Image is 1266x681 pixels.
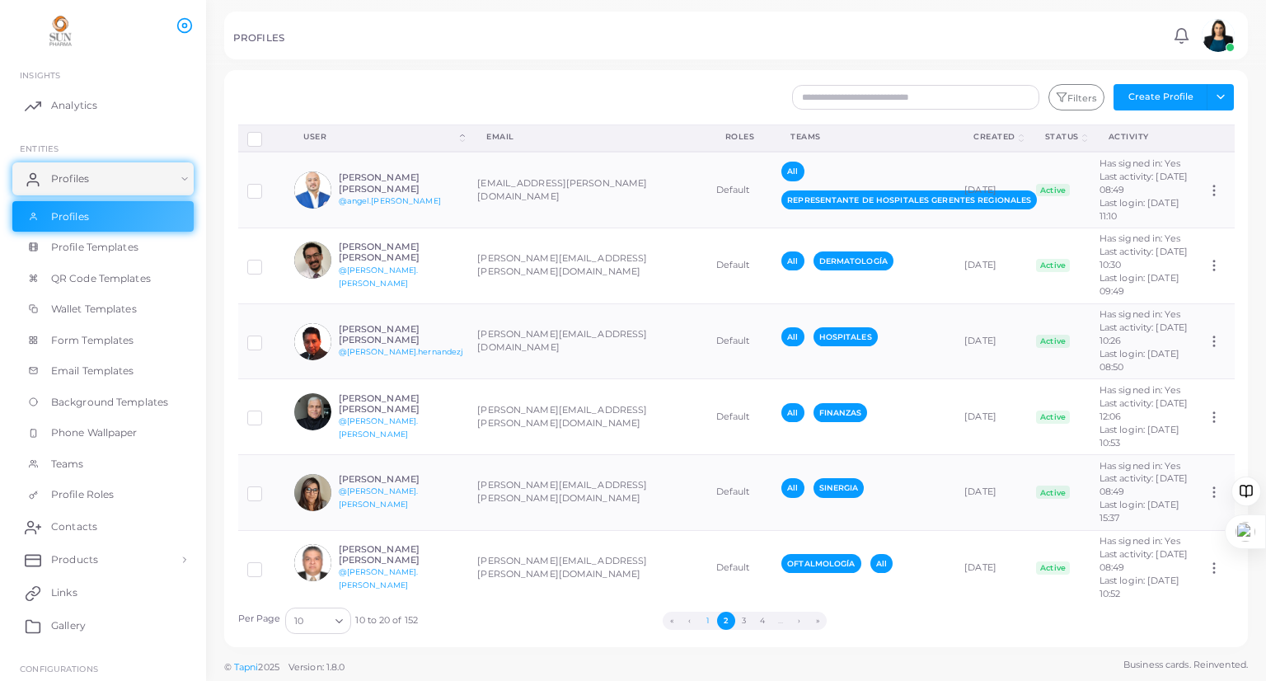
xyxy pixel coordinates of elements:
[12,89,194,122] a: Analytics
[955,455,1027,531] td: [DATE]
[294,613,303,630] span: 10
[288,661,345,673] span: Version: 1.8.0
[699,612,717,630] button: Go to page 1
[707,530,773,606] td: Default
[12,294,194,325] a: Wallet Templates
[339,347,464,356] a: @[PERSON_NAME].hernandezj
[12,576,194,609] a: Links
[1100,499,1179,524] span: Last login: [DATE] 15:37
[12,201,194,232] a: Profiles
[955,152,1027,228] td: [DATE]
[681,612,699,630] button: Go to previous page
[790,612,809,630] button: Go to next page
[12,263,194,294] a: QR Code Templates
[305,612,329,630] input: Search for option
[1100,348,1179,373] span: Last login: [DATE] 08:50
[285,608,351,634] div: Search for option
[51,425,138,440] span: Phone Wallpaper
[339,544,460,566] h6: [PERSON_NAME] [PERSON_NAME]
[1100,246,1188,270] span: Last activity: [DATE] 10:30
[51,552,98,567] span: Products
[51,171,89,186] span: Profiles
[468,303,706,379] td: [PERSON_NAME][EMAIL_ADDRESS][DOMAIN_NAME]
[809,612,827,630] button: Go to last page
[753,612,771,630] button: Go to page 4
[12,449,194,480] a: Teams
[973,131,1015,143] div: Created
[1100,535,1180,547] span: Has signed in: Yes
[725,131,755,143] div: Roles
[955,228,1027,303] td: [DATE]
[51,364,134,378] span: Email Templates
[955,530,1027,606] td: [DATE]
[707,379,773,455] td: Default
[12,479,194,510] a: Profile Roles
[1198,124,1234,152] th: Action
[51,395,168,410] span: Background Templates
[1100,272,1179,297] span: Last login: [DATE] 09:49
[1100,197,1179,222] span: Last login: [DATE] 11:10
[1100,424,1179,449] span: Last login: [DATE] 10:53
[870,554,893,573] span: All
[294,474,331,511] img: avatar
[1100,232,1180,244] span: Has signed in: Yes
[814,403,868,422] span: FINANZAS
[51,240,138,255] span: Profile Templates
[51,487,114,502] span: Profile Roles
[1036,184,1071,197] span: Active
[1100,548,1188,573] span: Last activity: [DATE] 08:49
[15,16,106,46] a: logo
[12,510,194,543] a: Contacts
[1123,658,1248,672] span: Business cards. Reinvented.
[1114,84,1207,110] button: Create Profile
[51,457,84,472] span: Teams
[1202,19,1235,52] img: avatar
[303,131,457,143] div: User
[12,355,194,387] a: Email Templates
[339,486,419,509] a: @[PERSON_NAME].[PERSON_NAME]
[781,478,804,497] span: All
[814,251,893,270] span: DERMATOLOGÍA
[1036,411,1071,424] span: Active
[339,196,441,205] a: @angel.[PERSON_NAME]
[468,228,706,303] td: [PERSON_NAME][EMAIL_ADDRESS][PERSON_NAME][DOMAIN_NAME]
[51,98,97,113] span: Analytics
[1036,561,1071,575] span: Active
[1100,157,1180,169] span: Has signed in: Yes
[1100,322,1188,346] span: Last activity: [DATE] 10:26
[294,171,331,209] img: avatar
[339,324,464,345] h6: [PERSON_NAME] [PERSON_NAME]
[339,567,419,589] a: @[PERSON_NAME].[PERSON_NAME]
[781,403,804,422] span: All
[238,124,286,152] th: Row-selection
[707,303,773,379] td: Default
[1036,486,1071,499] span: Active
[1100,575,1179,599] span: Last login: [DATE] 10:52
[781,190,1037,209] span: REPRESENTANTE DE HOSPITALES GERENTES REGIONALES
[20,143,59,153] span: ENTITIES
[955,303,1027,379] td: [DATE]
[1036,335,1071,348] span: Active
[294,393,331,430] img: avatar
[238,613,281,626] label: Per Page
[51,585,77,600] span: Links
[1100,171,1188,195] span: Last activity: [DATE] 08:49
[468,530,706,606] td: [PERSON_NAME][EMAIL_ADDRESS][PERSON_NAME][DOMAIN_NAME]
[468,152,706,228] td: [EMAIL_ADDRESS][PERSON_NAME][DOMAIN_NAME]
[717,612,735,630] button: Go to page 2
[234,661,259,673] a: Tapni
[707,455,773,531] td: Default
[1036,259,1071,272] span: Active
[781,162,804,181] span: All
[663,612,681,630] button: Go to first page
[294,323,331,360] img: avatar
[12,325,194,356] a: Form Templates
[339,265,419,288] a: @[PERSON_NAME].[PERSON_NAME]
[707,152,773,228] td: Default
[339,416,419,439] a: @[PERSON_NAME].[PERSON_NAME]
[468,379,706,455] td: [PERSON_NAME][EMAIL_ADDRESS][PERSON_NAME][DOMAIN_NAME]
[1100,384,1180,396] span: Has signed in: Yes
[1100,460,1180,472] span: Has signed in: Yes
[790,131,937,143] div: Teams
[294,242,331,279] img: avatar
